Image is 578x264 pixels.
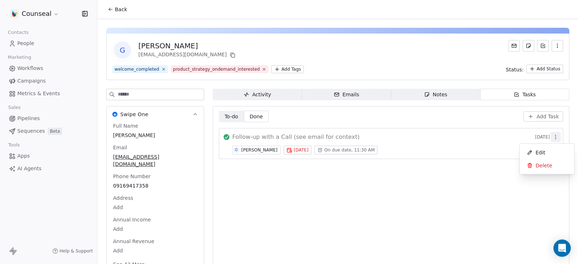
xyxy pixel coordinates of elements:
button: On due date, 11:30 AM [314,146,378,154]
span: Tools [5,140,23,150]
span: On due date, 11:30 AM [324,147,375,153]
span: Sales [5,102,24,113]
span: AI Agents [17,165,42,172]
span: Metrics & Events [17,90,60,97]
a: Help & Support [52,248,93,254]
div: product_strategy_ondemand_interested [173,66,260,72]
a: Campaigns [6,75,91,87]
span: Edit [536,149,545,156]
img: Swipe One [112,112,117,117]
button: Add Task [523,111,563,122]
button: [DATE] [284,146,311,154]
span: Campaigns [17,77,46,85]
span: Add [113,225,197,233]
span: Full Name [112,122,140,129]
div: [EMAIL_ADDRESS][DOMAIN_NAME] [138,51,237,60]
a: SequencesBeta [6,125,91,137]
button: Counseal [9,8,61,20]
span: Help & Support [60,248,93,254]
img: counseal-logo-icon.png [10,9,19,18]
span: Phone Number [112,173,152,180]
a: Metrics & Events [6,88,91,100]
span: People [17,40,34,47]
span: G [114,41,131,59]
div: Open Intercom Messenger [553,239,571,257]
span: [EMAIL_ADDRESS][DOMAIN_NAME] [113,153,197,168]
span: Add [113,204,197,211]
button: Add Status [526,65,563,73]
button: Edit [523,147,571,158]
button: Back [103,3,131,16]
span: Annual Revenue [112,238,156,245]
span: Swipe One [120,111,148,118]
span: Sequences [17,127,45,135]
a: Apps [6,150,91,162]
span: Back [115,6,127,13]
span: Contacts [5,27,32,38]
span: 09169417358 [113,182,197,189]
div: welcome_completed [115,66,159,72]
span: Delete [536,162,552,169]
div: O [235,147,238,153]
span: [DATE] [535,134,550,140]
button: Swipe OneSwipe One [107,106,204,122]
a: People [6,38,91,49]
span: Add [113,247,197,254]
div: Activity [243,91,271,98]
span: Counseal [22,9,52,18]
span: [DATE] [294,147,309,153]
span: Add Task [536,113,559,120]
span: Pipelines [17,115,40,122]
span: [PERSON_NAME] [113,132,197,139]
div: Notes [424,91,447,98]
button: Add Tags [271,65,304,73]
div: [PERSON_NAME] [241,148,277,153]
div: [PERSON_NAME] [138,41,237,51]
span: Status: [506,66,523,73]
span: Beta [48,128,62,135]
a: AI Agents [6,163,91,175]
a: Pipelines [6,113,91,124]
span: Follow-up with a Call (see email for context) [232,133,359,141]
span: Email [112,144,129,151]
span: Address [112,194,135,202]
span: Marketing [5,52,34,63]
span: To-do [225,113,238,120]
span: Apps [17,152,30,160]
button: Delete [523,160,571,171]
a: Workflows [6,62,91,74]
div: Emails [334,91,359,98]
span: Annual Income [112,216,152,223]
span: Workflows [17,65,43,72]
